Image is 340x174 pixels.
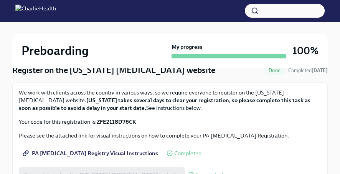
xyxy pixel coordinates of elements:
p: Your code for this registration is: [19,118,321,126]
span: Done [264,68,285,73]
strong: ZFE2118D76CK [97,118,136,125]
strong: My progress [172,43,203,51]
span: PA [MEDICAL_DATA] Registry Visual Instructions [24,149,158,157]
h3: 100% [292,44,319,58]
span: Completed [288,68,328,73]
p: Please see the attached link for visual instructions on how to complete your PA [MEDICAL_DATA] Re... [19,132,321,139]
h2: Preboarding [21,43,89,58]
img: CharlieHealth [15,5,56,17]
p: We work with clients across the country in various ways, so we require everyone to register on th... [19,89,321,112]
h4: Register on the [US_STATE] [MEDICAL_DATA] website [12,65,215,76]
a: PA [MEDICAL_DATA] Registry Visual Instructions [19,146,163,161]
strong: [DATE] [312,68,328,73]
strong: [US_STATE] takes several days to clear your registration, so please complete this task as soon as... [19,97,310,111]
span: September 30th, 2025 14:37 [288,67,328,74]
span: Completed [174,151,201,156]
